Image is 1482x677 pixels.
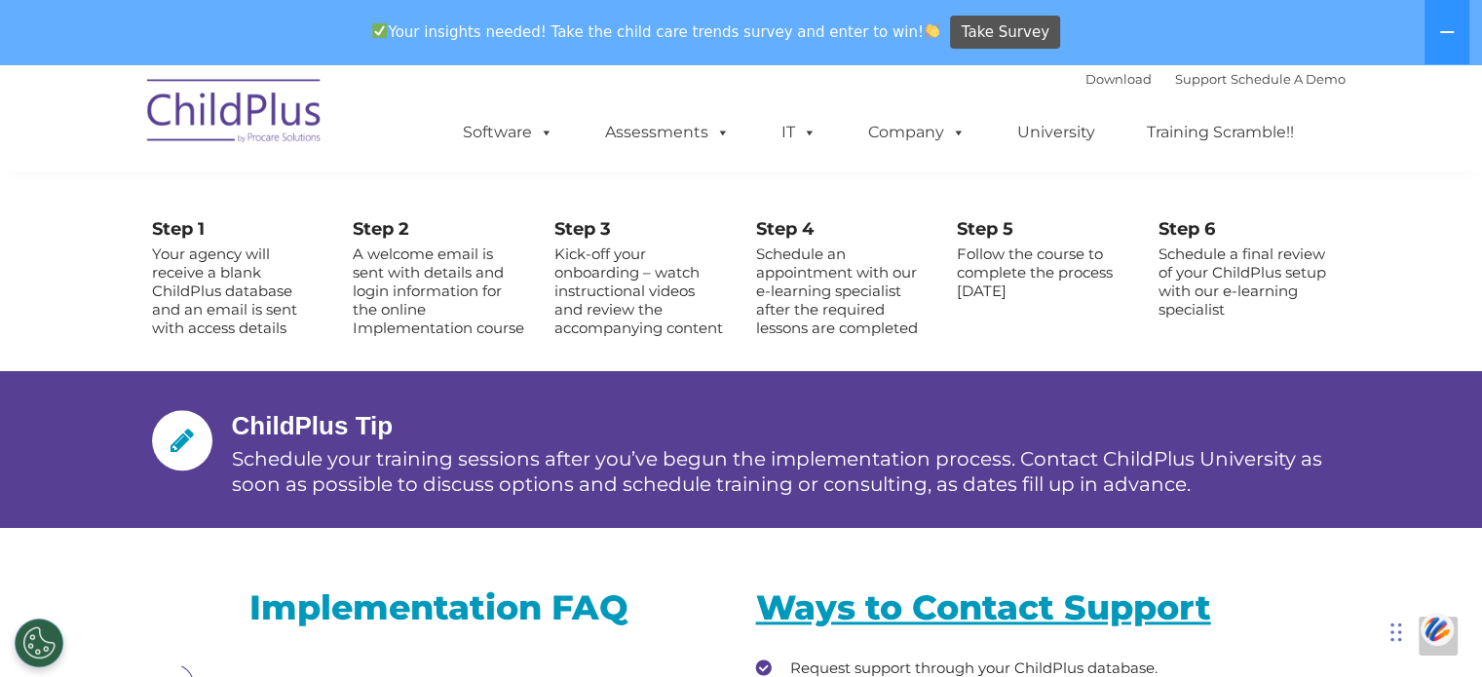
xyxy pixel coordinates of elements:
h4: Step 3 [554,218,727,240]
h4: Step 5 [957,218,1129,240]
a: Assessments [586,113,749,152]
a: Take Survey [950,16,1060,50]
iframe: Chat Widget [1385,583,1482,677]
img: ✅ [372,23,387,38]
a: University [998,113,1115,152]
h4: Step 6 [1159,218,1331,240]
img: ChildPlus by Procare Solutions [137,65,332,163]
p: Schedule an appointment with our e-learning specialist after the required lessons are completed [755,244,928,337]
h4: Step 4 [755,218,928,240]
h4: Step 1 [152,218,324,240]
a: Company [849,113,985,152]
span: Your insights needed! Take the child care trends survey and enter to win! [364,13,948,51]
p: Your agency will receive a blank ChildPlus database and an email is sent with access details [152,244,324,337]
p: A welcome email is sent with details and login information for the online Implementation course [353,244,525,337]
span: ChildPlus Tip [232,411,394,440]
a: IT [762,113,836,152]
button: Cookies Settings [15,619,63,667]
a: Schedule A Demo [1231,71,1346,87]
div: Drag [1390,603,1402,661]
span: Take Survey [962,16,1049,50]
img: svg+xml;base64,PHN2ZyB3aWR0aD0iNDQiIGhlaWdodD0iNDQiIHZpZXdCb3g9IjAgMCA0NCA0NCIgZmlsbD0ibm9uZSIgeG... [1421,612,1454,648]
p: Follow the course to complete the process [DATE] [957,244,1129,300]
span: Schedule your training sessions after you’ve begun the implementation process. Contact ChildPlus ... [232,447,1322,496]
img: 👏 [925,23,939,38]
p: Kick-off your onboarding – watch instructional videos and review the accompanying content [554,244,727,337]
a: Support [1175,71,1227,87]
h3: Here’s how it works: [152,150,1331,174]
a: Ways to Contact Support [756,586,1221,628]
a: Training Scramble!! [1127,113,1313,152]
a: Download [1085,71,1152,87]
font: | [1085,71,1346,87]
u: Ways to Contact Support [756,586,1211,628]
a: Software [443,113,573,152]
h2: Implementation FAQ [152,585,727,629]
p: Schedule a final review of your ChildPlus setup with our e-learning specialist [1159,244,1331,319]
h4: Step 2 [353,218,525,240]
